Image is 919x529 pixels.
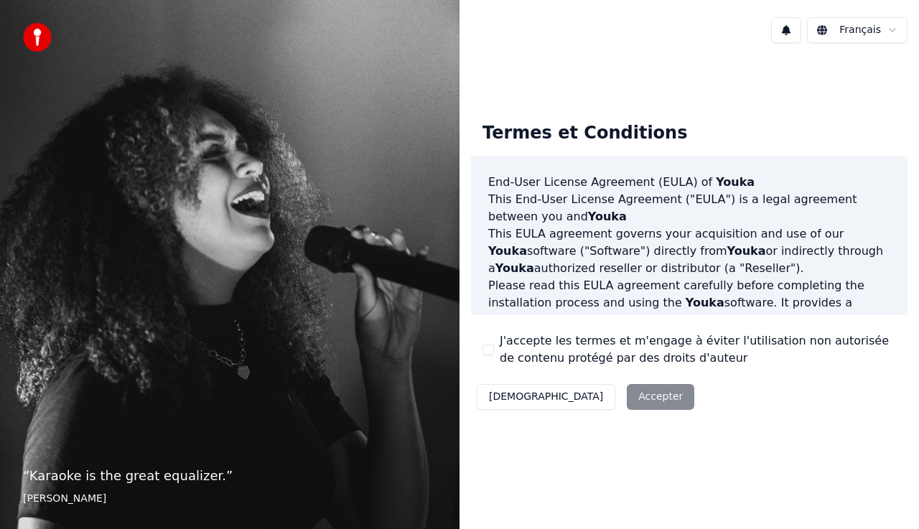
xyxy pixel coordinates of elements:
[716,175,755,189] span: Youka
[488,277,890,346] p: Please read this EULA agreement carefully before completing the installation process and using th...
[590,313,629,327] span: Youka
[686,296,724,309] span: Youka
[488,225,890,277] p: This EULA agreement governs your acquisition and use of our software ("Software") directly from o...
[488,244,527,258] span: Youka
[23,492,437,506] footer: [PERSON_NAME]
[727,244,766,258] span: Youka
[23,466,437,486] p: “ Karaoke is the great equalizer. ”
[588,210,627,223] span: Youka
[477,384,615,410] button: [DEMOGRAPHIC_DATA]
[471,111,699,156] div: Termes et Conditions
[500,332,896,367] label: J'accepte les termes et m'engage à éviter l'utilisation non autorisée de contenu protégé par des ...
[488,191,890,225] p: This End-User License Agreement ("EULA") is a legal agreement between you and
[488,174,890,191] h3: End-User License Agreement (EULA) of
[23,23,52,52] img: youka
[495,261,534,275] span: Youka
